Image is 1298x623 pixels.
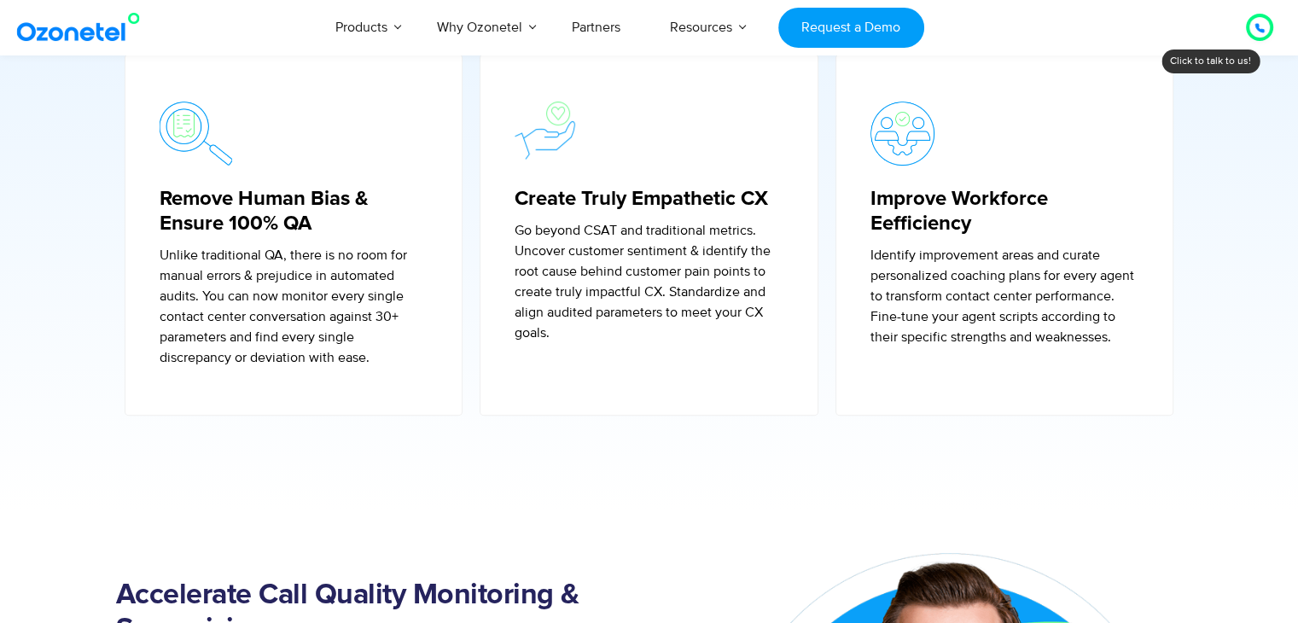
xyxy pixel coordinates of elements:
p: Unlike traditional QA, there is no room for manual errors & prejudice in automated audits. You ca... [160,245,428,368]
p: Go beyond CSAT and traditional metrics. Uncover customer sentiment & identify the root cause behi... [515,220,783,343]
p: Identify improvement areas and curate personalized coaching plans for every agent to transform co... [870,245,1139,347]
a: Request a Demo [778,8,924,48]
h5: Improve Workforce Eefficiency [870,187,1139,236]
h5: Remove Human Bias & Ensure 100% QA [160,187,428,236]
h5: Create Truly Empathetic CX [515,187,783,212]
